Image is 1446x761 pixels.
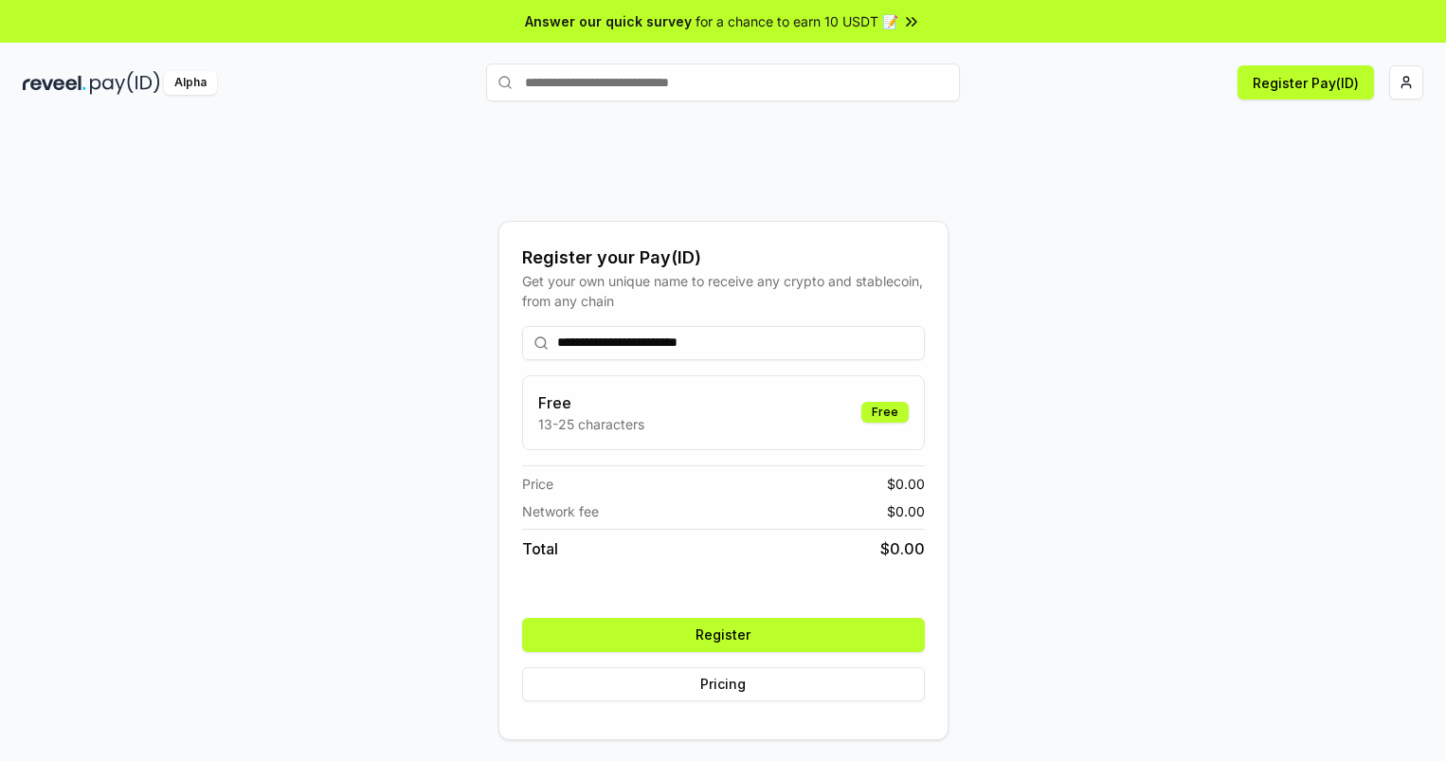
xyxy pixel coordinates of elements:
[887,501,925,521] span: $ 0.00
[696,11,898,31] span: for a chance to earn 10 USDT 📝
[522,618,925,652] button: Register
[538,391,644,414] h3: Free
[90,71,160,95] img: pay_id
[880,537,925,560] span: $ 0.00
[522,245,925,271] div: Register your Pay(ID)
[1238,65,1374,100] button: Register Pay(ID)
[525,11,692,31] span: Answer our quick survey
[861,402,909,423] div: Free
[23,71,86,95] img: reveel_dark
[522,667,925,701] button: Pricing
[538,414,644,434] p: 13-25 characters
[522,474,553,494] span: Price
[522,537,558,560] span: Total
[522,271,925,311] div: Get your own unique name to receive any crypto and stablecoin, from any chain
[887,474,925,494] span: $ 0.00
[522,501,599,521] span: Network fee
[164,71,217,95] div: Alpha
